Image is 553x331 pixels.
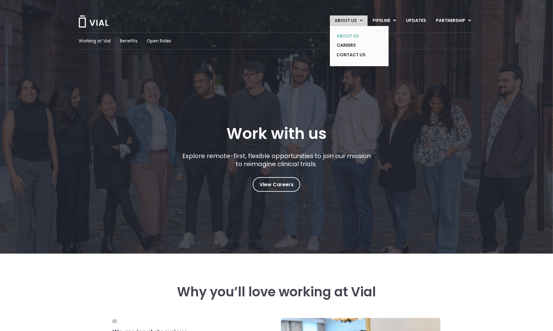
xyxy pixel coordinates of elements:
a: UPDATES [401,15,431,26]
a: CAREERS [332,41,377,50]
img: Vial Logo [78,15,109,28]
a: PARTNERSHIPMenu Toggle [431,15,476,26]
a: View Careers [253,177,300,192]
a: Working at Vial [79,38,111,44]
a: Benefits [120,38,137,44]
a: PIPELINEMenu Toggle [368,15,401,26]
a: ABOUT US [332,31,377,41]
p: 01. [112,318,255,325]
a: ABOUT USMenu Toggle [330,15,368,26]
span: View Careers [260,181,293,189]
h3: Why you’ll love working at Vial [112,285,441,299]
h1: Work with us [226,125,327,143]
a: Open Roles [147,38,171,44]
a: CONTACT US [332,50,377,60]
p: Explore remote-first, flexible opportunities to join our mission to reimagine clinical trials. [180,152,373,168]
